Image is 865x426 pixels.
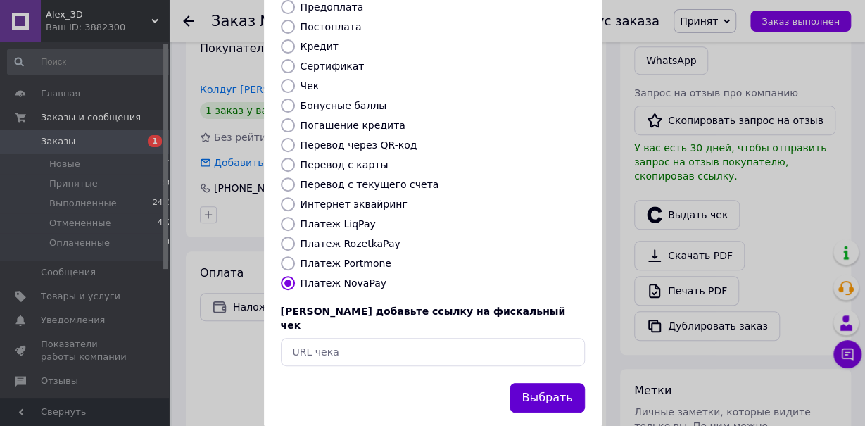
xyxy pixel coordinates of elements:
label: Чек [301,80,320,92]
input: URL чека [281,338,585,366]
label: Платеж Portmone [301,258,391,269]
label: Кредит [301,41,339,52]
span: [PERSON_NAME] добавьте ссылку на фискальный чек [281,306,566,331]
label: Перевод с карты [301,159,389,170]
label: Предоплата [301,1,364,13]
label: Погашение кредита [301,120,405,131]
label: Интернет эквайринг [301,199,408,210]
label: Перевод через QR-код [301,139,417,151]
label: Перевод с текущего счета [301,179,439,190]
button: Выбрать [510,383,584,413]
label: Бонусные баллы [301,100,387,111]
label: Платеж LiqPay [301,218,376,230]
label: Сертификат [301,61,365,72]
label: Платеж RozetkaPay [301,238,400,249]
label: Платеж NovaPay [301,277,386,289]
label: Постоплата [301,21,362,32]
